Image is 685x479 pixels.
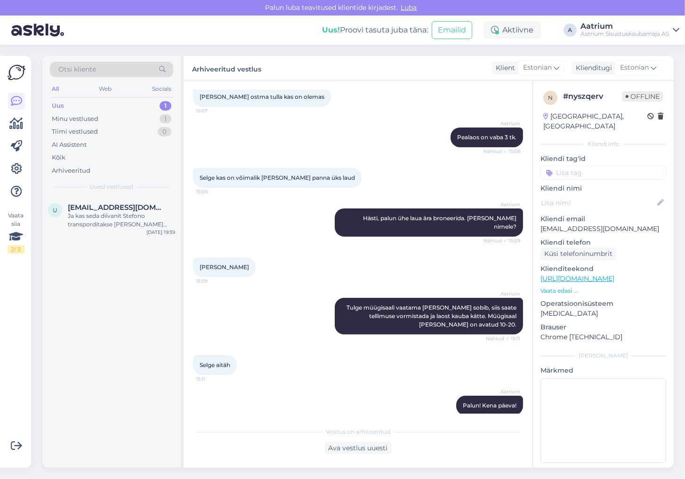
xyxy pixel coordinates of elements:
span: Otsi kliente [58,64,96,74]
span: 15:08 [196,188,231,195]
span: Aatrium [485,388,520,395]
div: Kõik [52,153,65,162]
div: 2 / 3 [8,245,24,254]
span: Vestlus on arhiveeritud [326,428,390,436]
p: Klienditeekond [540,264,666,274]
span: 15:07 [196,107,231,114]
div: AI Assistent [52,140,87,150]
div: Aatrium [580,23,669,30]
span: Hästi, palun ühe laua ära broneerida. [PERSON_NAME] nimele? [363,215,518,230]
span: Aatrium [485,120,520,127]
div: Küsi telefoninumbrit [540,247,616,260]
div: [DATE] 19:39 [146,229,175,236]
div: Klienditugi [572,63,612,73]
div: Klient [492,63,515,73]
p: [MEDICAL_DATA] [540,309,666,319]
div: 0 [158,127,171,136]
span: n [548,94,553,101]
p: [EMAIL_ADDRESS][DOMAIN_NAME] [540,224,666,234]
p: Kliendi nimi [540,184,666,193]
div: Aktiivne [484,22,541,39]
span: Aatrium [485,201,520,208]
button: Emailid [432,21,472,39]
span: Offline [622,91,663,102]
p: Kliendi tag'id [540,154,666,164]
div: [PERSON_NAME] [540,351,666,360]
img: Askly Logo [8,64,25,81]
div: Aatrium Sisustuskaubamaja AS [580,30,669,38]
p: Märkmed [540,366,666,375]
span: Palun! Kena päeva! [463,402,516,409]
p: Chrome [TECHNICAL_ID] [540,332,666,342]
span: Luba [398,3,420,12]
input: Lisa tag [540,166,666,180]
span: Estonian [620,63,649,73]
span: Estonian [523,63,552,73]
span: 15:09 [196,278,231,285]
label: Arhiveeritud vestlus [192,62,261,74]
p: Kliendi telefon [540,238,666,247]
span: Nähtud ✓ 15:08 [484,148,520,155]
span: Aatrium [485,290,520,297]
div: Ava vestlus uuesti [325,442,392,455]
span: Selge kas on võimalik [PERSON_NAME] panna üks laud [200,174,355,181]
p: Kliendi email [540,214,666,224]
div: [GEOGRAPHIC_DATA], [GEOGRAPHIC_DATA] [543,112,647,131]
span: Pealaos on vaba 3 tk. [457,134,516,141]
div: A [564,24,577,37]
b: Uus! [322,25,340,34]
div: Uus [52,101,64,111]
div: Arhiveeritud [52,166,90,176]
span: Uued vestlused [90,183,134,191]
span: 15:11 [196,375,231,383]
span: Nähtud ✓ 15:09 [484,237,520,244]
span: [PERSON_NAME] ostma tulla kas on olemas [200,93,324,100]
div: 1 [160,114,171,124]
div: 1 [160,101,171,111]
div: All [50,83,61,95]
p: Vaata edasi ... [540,287,666,295]
span: u [53,207,57,214]
div: Vaata siia [8,211,24,254]
a: [URL][DOMAIN_NAME] [540,274,614,283]
div: Web [97,83,114,95]
div: Ja kas seda diivanit Stefono transporditakse [PERSON_NAME] võtmata tervelt? [68,212,175,229]
div: Socials [150,83,173,95]
span: Tulge müügisaali vaatama [PERSON_NAME] sobib, siis saate tellimuse vormistada ja laost kauba kätt... [347,304,518,328]
div: Tiimi vestlused [52,127,98,136]
div: Kliendi info [540,140,666,148]
span: Nähtud ✓ 15:11 [485,335,520,342]
div: Proovi tasuta juba täna: [322,24,428,36]
div: Minu vestlused [52,114,98,124]
p: Operatsioonisüsteem [540,299,666,309]
div: # nyszqerv [563,91,622,102]
span: urve.aare@gmail.com [68,203,166,212]
a: AatriumAatrium Sisustuskaubamaja AS [580,23,679,38]
input: Lisa nimi [541,198,655,208]
span: Selge aitäh [200,361,230,368]
span: [PERSON_NAME] [200,263,249,271]
p: Brauser [540,322,666,332]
